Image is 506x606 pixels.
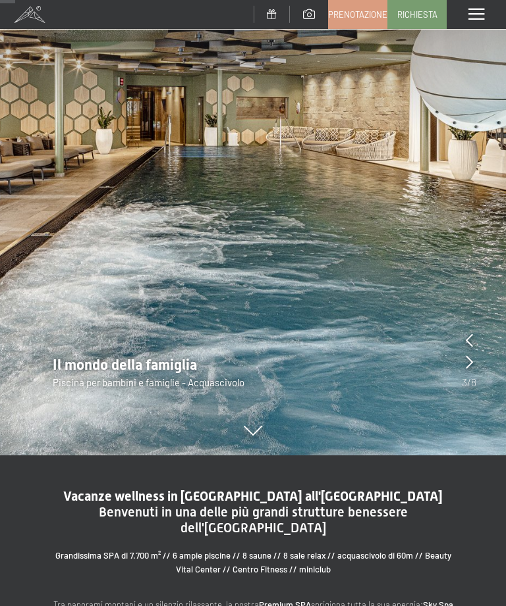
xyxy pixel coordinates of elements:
span: / [467,375,471,390]
span: Richiesta [397,9,437,20]
span: Piscina per bambini e famiglie - Acquascivolo [53,376,244,388]
span: Prenotazione [328,9,387,20]
strong: Grandissima SPA di 7.700 m² // 6 ampie piscine // 8 saune // 8 sale relax // acquascivolo di 60m ... [55,550,451,574]
a: Prenotazione [329,1,387,28]
span: Benvenuti in una delle più grandi strutture benessere dell'[GEOGRAPHIC_DATA] [99,504,408,536]
span: 8 [471,375,476,390]
span: 3 [462,375,467,390]
a: Richiesta [388,1,446,28]
span: Il mondo della famiglia [53,357,197,373]
span: Vacanze wellness in [GEOGRAPHIC_DATA] all'[GEOGRAPHIC_DATA] [63,488,443,504]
